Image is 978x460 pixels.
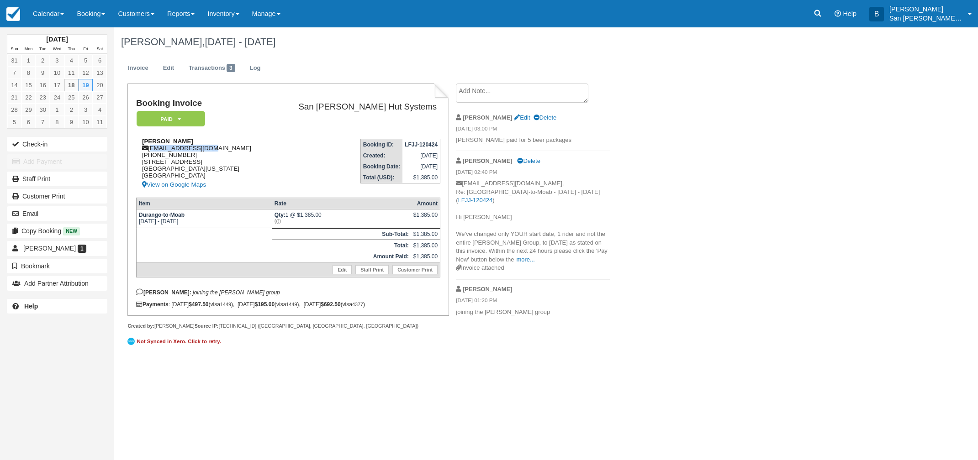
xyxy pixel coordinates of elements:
[7,54,21,67] a: 31
[36,91,50,104] a: 23
[21,91,36,104] a: 22
[321,301,340,308] strong: $692.50
[189,301,208,308] strong: $497.50
[21,116,36,128] a: 6
[78,245,86,253] span: 1
[411,251,440,262] td: $1,385.00
[463,114,513,121] strong: [PERSON_NAME]
[136,209,272,228] td: [DATE] - [DATE]
[255,301,275,308] strong: $195.00
[7,154,107,169] button: Add Payment
[195,323,219,329] strong: Source IP:
[272,251,411,262] th: Amount Paid:
[456,308,610,317] p: joining the [PERSON_NAME] group
[463,286,513,293] strong: [PERSON_NAME]
[136,289,191,296] strong: [PERSON_NAME]:
[272,209,411,228] td: 1 @ $1,385.00
[93,91,107,104] a: 27
[24,303,38,310] b: Help
[50,104,64,116] a: 1
[79,116,93,128] a: 10
[889,5,962,14] p: [PERSON_NAME]
[64,67,79,79] a: 11
[275,212,285,218] strong: Qty
[36,79,50,91] a: 16
[286,302,297,307] small: 1449
[93,54,107,67] a: 6
[50,44,64,54] th: Wed
[79,104,93,116] a: 3
[7,44,21,54] th: Sun
[272,240,411,251] th: Total:
[21,44,36,54] th: Mon
[156,59,181,77] a: Edit
[93,67,107,79] a: 13
[21,104,36,116] a: 29
[64,79,79,91] a: 18
[392,265,438,274] a: Customer Print
[402,172,440,183] td: $1,385.00
[274,102,437,112] h2: San [PERSON_NAME] Hut Systems
[516,256,534,263] a: more...
[355,265,389,274] a: Staff Print
[79,91,93,104] a: 26
[360,150,402,161] th: Created:
[7,137,107,152] button: Check-in
[272,198,411,209] th: Rate
[127,323,449,329] div: [PERSON_NAME] [TECHNICAL_ID] ([GEOGRAPHIC_DATA], [GEOGRAPHIC_DATA], [GEOGRAPHIC_DATA])
[411,228,440,240] td: $1,385.00
[456,125,610,135] em: [DATE] 03:00 PM
[93,104,107,116] a: 4
[136,198,272,209] th: Item
[63,227,80,235] span: New
[50,67,64,79] a: 10
[220,302,231,307] small: 1449
[23,245,76,252] span: [PERSON_NAME]
[7,172,107,186] a: Staff Print
[64,104,79,116] a: 2
[205,36,275,47] span: [DATE] - [DATE]
[64,54,79,67] a: 4
[411,240,440,251] td: $1,385.00
[7,104,21,116] a: 28
[36,44,50,54] th: Tue
[136,301,440,308] div: : [DATE] (visa ), [DATE] (visa ), [DATE] (visa )
[458,197,493,204] a: LFJJ-120424
[36,116,50,128] a: 7
[121,59,155,77] a: Invoice
[411,198,440,209] th: Amount
[93,116,107,128] a: 11
[50,91,64,104] a: 24
[352,302,363,307] small: 4377
[50,79,64,91] a: 17
[182,59,242,77] a: Transactions3
[7,259,107,273] button: Bookmark
[36,104,50,116] a: 30
[517,157,540,164] a: Delete
[243,59,268,77] a: Log
[227,64,235,72] span: 3
[79,44,93,54] th: Fri
[21,54,36,67] a: 1
[64,116,79,128] a: 9
[193,289,280,296] em: joining the [PERSON_NAME] group
[127,336,223,346] a: Not Synced in Xero. Click to retry.
[93,79,107,91] a: 20
[333,265,352,274] a: Edit
[21,67,36,79] a: 8
[93,44,107,54] th: Sat
[402,161,440,172] td: [DATE]
[456,264,610,272] div: Invoice attached
[456,136,610,145] p: [PERSON_NAME] paid for 5 beer packages
[7,67,21,79] a: 7
[7,116,21,128] a: 5
[6,7,20,21] img: checkfront-main-nav-mini-logo.png
[36,54,50,67] a: 2
[413,212,438,225] div: $1,385.00
[79,79,93,91] a: 19
[534,114,556,121] a: Delete
[456,179,610,264] p: [EMAIL_ADDRESS][DOMAIN_NAME], Re: [GEOGRAPHIC_DATA]-to-Moab - [DATE] - [DATE] ( ) Hi [PERSON_NAME...
[136,99,270,108] h1: Booking Invoice
[46,36,68,43] strong: [DATE]
[360,161,402,172] th: Booking Date:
